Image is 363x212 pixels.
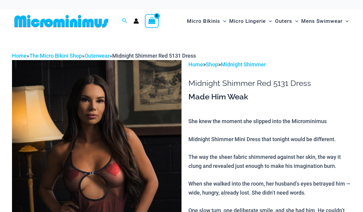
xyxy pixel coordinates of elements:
[343,14,349,29] span: Menu Toggle
[206,61,218,68] a: Shop
[188,79,351,88] h1: Midnight Shimmer Red 5131 Dress
[85,53,109,59] a: Outerwear
[12,53,196,59] span: » » »
[220,14,226,29] span: Menu Toggle
[228,12,273,30] a: Micro LingerieMenu ToggleMenu Toggle
[221,61,266,68] a: Midnight Shimmer
[275,14,292,29] span: Outers
[185,12,228,30] a: Micro BikinisMenu ToggleMenu Toggle
[122,17,127,25] a: Search icon link
[145,14,159,28] a: View Shopping Cart, empty
[188,60,351,69] p: > >
[292,14,298,29] span: Menu Toggle
[188,61,203,68] a: Home
[229,14,266,29] span: Micro Lingerie
[12,14,111,28] img: MM SHOP LOGO FLAT
[187,14,220,29] span: Micro Bikinis
[29,53,82,59] a: The Micro Bikini Shop
[188,92,351,102] h3: Made Him Weak
[274,12,300,30] a: OutersMenu ToggleMenu Toggle
[184,11,351,31] nav: Site Navigation
[300,12,350,30] a: Mens SwimwearMenu ToggleMenu Toggle
[266,14,272,29] span: Menu Toggle
[301,14,343,29] span: Mens Swimwear
[112,53,196,59] span: Midnight Shimmer Red 5131 Dress
[12,53,27,59] a: Home
[133,18,139,24] a: Account icon link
